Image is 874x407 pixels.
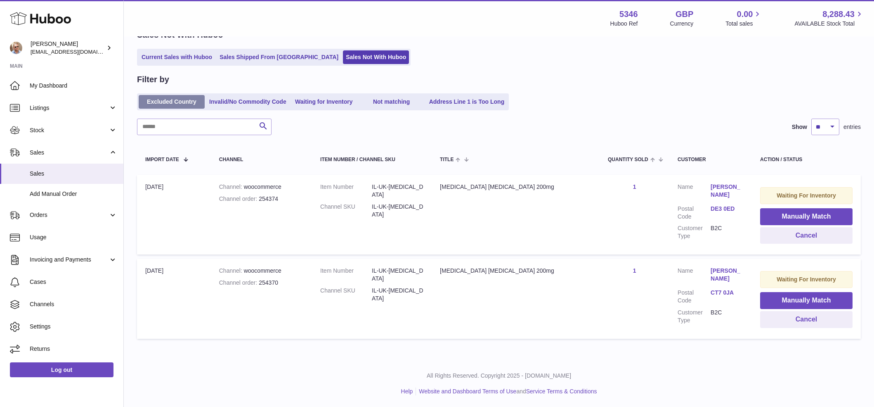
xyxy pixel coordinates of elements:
[440,157,454,162] span: Title
[670,20,694,28] div: Currency
[10,42,22,54] img: support@radoneltd.co.uk
[792,123,807,131] label: Show
[760,311,853,328] button: Cancel
[219,195,259,202] strong: Channel order
[30,149,109,157] span: Sales
[737,9,753,20] span: 0.00
[419,388,516,395] a: Website and Dashboard Terms of Use
[30,211,109,219] span: Orders
[359,95,425,109] a: Not matching
[320,287,372,302] dt: Channel SKU
[678,309,711,324] dt: Customer Type
[320,157,423,162] div: Item Number / Channel SKU
[711,224,744,240] dd: B2C
[619,9,638,20] strong: 5346
[777,276,836,283] strong: Waiting For Inventory
[291,95,357,109] a: Waiting for Inventory
[130,372,867,380] p: All Rights Reserved. Copyright 2025 - [DOMAIN_NAME]
[843,123,861,131] span: entries
[633,267,636,274] a: 1
[711,205,744,213] a: DE3 0ED
[320,267,372,283] dt: Item Number
[219,157,304,162] div: Channel
[219,183,244,190] strong: Channel
[608,157,648,162] span: Quantity Sold
[30,190,117,198] span: Add Manual Order
[219,279,259,286] strong: Channel order
[137,175,211,255] td: [DATE]
[760,157,853,162] div: Action / Status
[440,267,591,275] div: [MEDICAL_DATA] [MEDICAL_DATA] 200mg
[219,279,304,287] div: 254370
[320,203,372,219] dt: Channel SKU
[30,323,117,331] span: Settings
[711,267,744,283] a: [PERSON_NAME]
[725,20,762,28] span: Total sales
[30,345,117,353] span: Returns
[219,267,304,275] div: woocommerce
[777,192,836,199] strong: Waiting For Inventory
[219,267,244,274] strong: Channel
[31,40,105,56] div: [PERSON_NAME]
[822,9,855,20] span: 8,288.43
[145,157,179,162] span: Import date
[678,224,711,240] dt: Customer Type
[31,48,121,55] span: [EMAIL_ADDRESS][DOMAIN_NAME]
[426,95,508,109] a: Address Line 1 is Too Long
[711,183,744,199] a: [PERSON_NAME]
[416,388,597,395] li: and
[676,9,693,20] strong: GBP
[219,183,304,191] div: woocommerce
[711,309,744,324] dd: B2C
[30,256,109,264] span: Invoicing and Payments
[30,278,117,286] span: Cases
[320,183,372,199] dt: Item Number
[30,300,117,308] span: Channels
[678,157,744,162] div: Customer
[678,183,711,201] dt: Name
[30,170,117,178] span: Sales
[678,267,711,285] dt: Name
[711,289,744,297] a: CT7 0JA
[678,289,711,305] dt: Postal Code
[760,208,853,225] button: Manually Match
[372,267,423,283] dd: IL-UK-[MEDICAL_DATA]
[526,388,597,395] a: Service Terms & Conditions
[440,183,591,191] div: [MEDICAL_DATA] [MEDICAL_DATA] 200mg
[137,259,211,338] td: [DATE]
[610,20,638,28] div: Huboo Ref
[139,50,215,64] a: Current Sales with Huboo
[372,203,423,219] dd: IL-UK-[MEDICAL_DATA]
[30,82,117,90] span: My Dashboard
[678,205,711,221] dt: Postal Code
[760,292,853,309] button: Manually Match
[219,195,304,203] div: 254374
[10,362,113,377] a: Log out
[760,227,853,244] button: Cancel
[343,50,409,64] a: Sales Not With Huboo
[794,20,864,28] span: AVAILABLE Stock Total
[30,233,117,241] span: Usage
[30,126,109,134] span: Stock
[206,95,289,109] a: Invalid/No Commodity Code
[372,287,423,302] dd: IL-UK-[MEDICAL_DATA]
[217,50,341,64] a: Sales Shipped From [GEOGRAPHIC_DATA]
[139,95,205,109] a: Excluded Country
[725,9,762,28] a: 0.00 Total sales
[137,74,169,85] h2: Filter by
[401,388,413,395] a: Help
[633,183,636,190] a: 1
[372,183,423,199] dd: IL-UK-[MEDICAL_DATA]
[794,9,864,28] a: 8,288.43 AVAILABLE Stock Total
[30,104,109,112] span: Listings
